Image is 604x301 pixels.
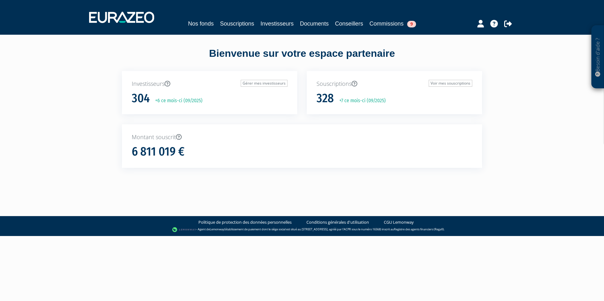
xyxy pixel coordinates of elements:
a: CGU Lemonway [384,219,414,225]
a: Souscriptions [220,19,254,28]
img: 1732889491-logotype_eurazeo_blanc_rvb.png [89,12,154,23]
p: +7 ce mois-ci (09/2025) [335,97,386,104]
span: 9 [407,21,416,27]
a: Investisseurs [260,19,293,28]
p: Investisseurs [132,80,287,88]
a: Registre des agents financiers (Regafi) [394,227,444,231]
a: Conseillers [335,19,363,28]
h1: 328 [317,92,334,105]
a: Conditions générales d'utilisation [306,219,369,225]
img: logo-lemonway.png [172,227,196,233]
div: Bienvenue sur votre espace partenaire [117,46,487,71]
a: Voir mes souscriptions [429,80,472,87]
a: Lemonway [210,227,224,231]
p: Montant souscrit [132,133,472,141]
p: +6 ce mois-ci (09/2025) [151,97,202,104]
p: Besoin d'aide ? [594,29,601,86]
h1: 304 [132,92,150,105]
h1: 6 811 019 € [132,145,184,158]
a: Nos fonds [188,19,214,28]
a: Commissions9 [370,19,416,28]
a: Documents [300,19,329,28]
div: - Agent de (établissement de paiement dont le siège social est situé au [STREET_ADDRESS], agréé p... [6,227,598,233]
a: Gérer mes investisseurs [241,80,287,87]
a: Politique de protection des données personnelles [198,219,292,225]
p: Souscriptions [317,80,472,88]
